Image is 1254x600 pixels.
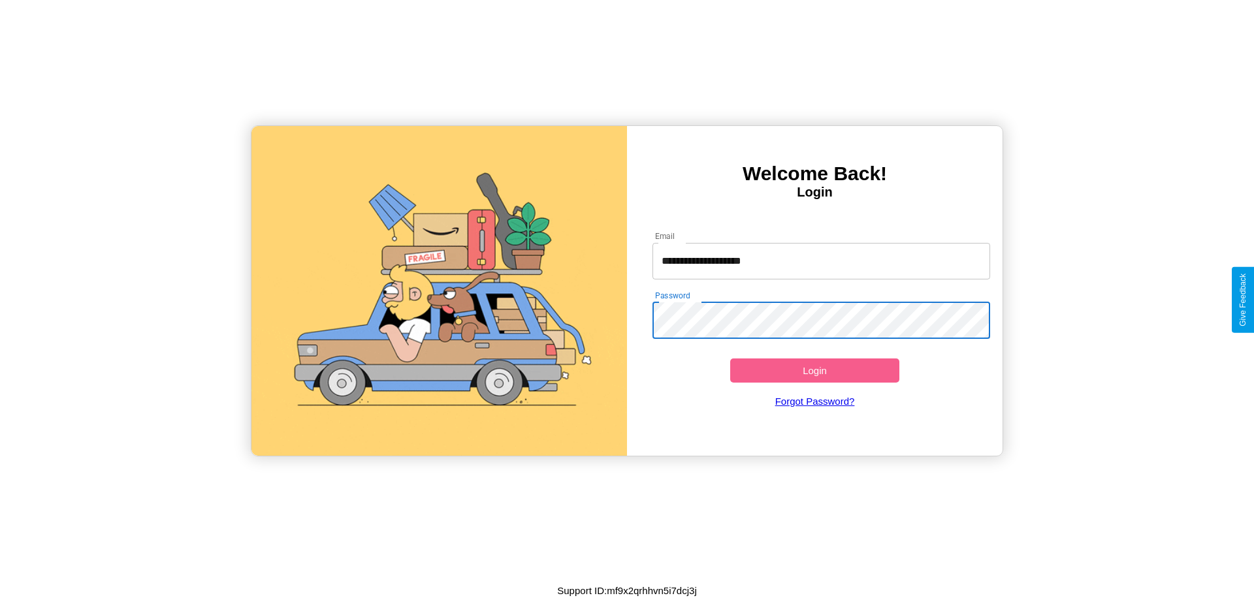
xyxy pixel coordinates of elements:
p: Support ID: mf9x2qrhhvn5i7dcj3j [557,582,696,599]
label: Password [655,290,690,301]
img: gif [251,126,627,456]
div: Give Feedback [1238,274,1247,326]
h4: Login [627,185,1003,200]
label: Email [655,230,675,242]
a: Forgot Password? [646,383,984,420]
h3: Welcome Back! [627,163,1003,185]
button: Login [730,358,899,383]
